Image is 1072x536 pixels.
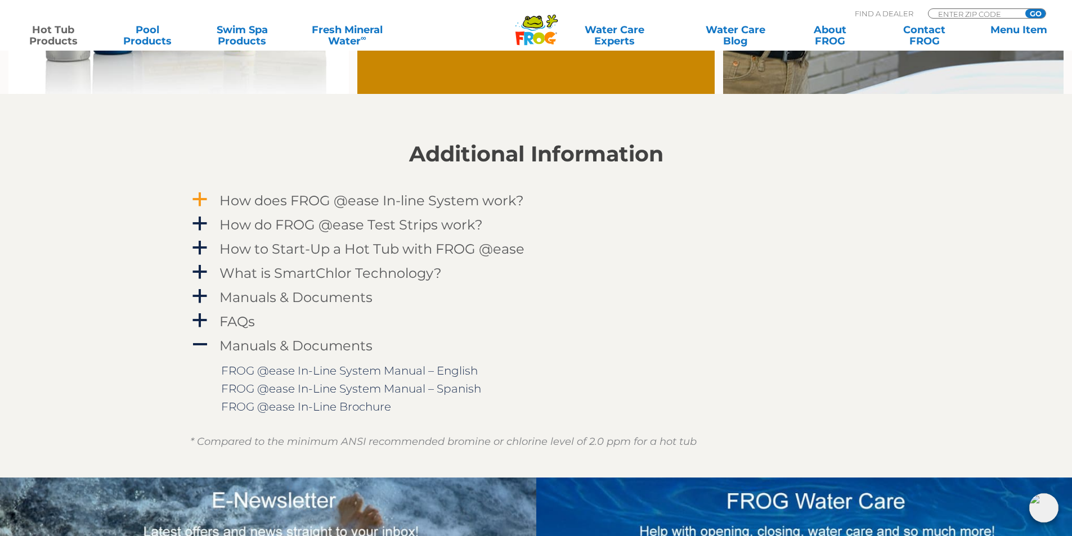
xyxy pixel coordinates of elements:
[295,24,400,47] a: Fresh MineralWater∞
[190,238,882,259] a: a How to Start-Up a Hot Tub with FROG @ease
[190,190,882,211] a: a How does FROG @ease In-line System work?
[191,288,208,305] span: a
[191,336,208,353] span: A
[191,191,208,208] span: a
[190,311,882,332] a: a FAQs
[221,364,478,377] a: FROG @ease In-Line System Manual – English
[882,24,966,47] a: ContactFROG
[190,335,882,356] a: A Manuals & Documents
[219,193,524,208] h4: How does FROG @ease In-line System work?
[937,9,1013,19] input: Zip Code Form
[200,24,284,47] a: Swim SpaProducts
[219,314,255,329] h4: FAQs
[190,142,882,166] h2: Additional Information
[191,264,208,281] span: a
[191,240,208,256] span: a
[693,24,777,47] a: Water CareBlog
[219,290,373,305] h4: Manuals & Documents
[221,400,391,413] a: FROG @ease In-Line Brochure
[11,24,95,47] a: Hot TubProducts
[219,338,373,353] h4: Manuals & Documents
[190,435,697,448] em: * Compared to the minimum ANSI recommended bromine or chlorine level of 2.0 ppm for a hot tub
[546,24,683,47] a: Water CareExperts
[106,24,190,47] a: PoolProducts
[219,265,442,281] h4: What is SmartChlor Technology?
[221,382,481,395] a: FROG @ease In-Line System Manual – Spanish
[361,33,366,42] sup: ∞
[1029,493,1058,523] img: openIcon
[1025,9,1046,18] input: GO
[191,312,208,329] span: a
[190,287,882,308] a: a Manuals & Documents
[190,214,882,235] a: a How do FROG @ease Test Strips work?
[219,217,483,232] h4: How do FROG @ease Test Strips work?
[190,263,882,283] a: a What is SmartChlor Technology?
[855,8,913,19] p: Find A Dealer
[191,215,208,232] span: a
[977,24,1061,47] a: Menu Item
[219,241,524,256] h4: How to Start-Up a Hot Tub with FROG @ease
[788,24,872,47] a: AboutFROG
